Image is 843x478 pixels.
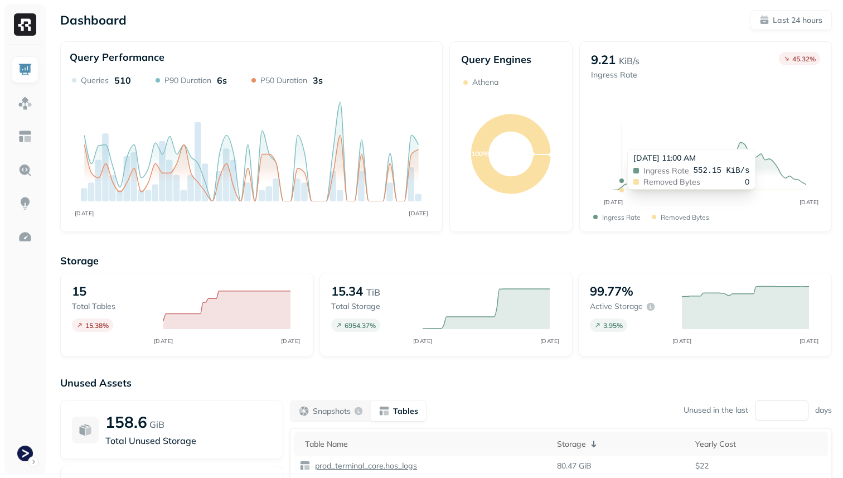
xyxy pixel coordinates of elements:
p: Query Performance [70,51,164,64]
span: Removed bytes [643,178,700,186]
p: 99.77% [590,283,633,299]
p: 3s [313,75,323,86]
p: 6s [217,75,227,86]
p: Unused in the last [684,405,748,416]
p: GiB [149,418,164,431]
a: prod_terminal_core.hos_logs [311,461,417,471]
p: Last 24 hours [773,15,822,26]
img: Query Explorer [18,163,32,177]
p: Active storage [590,301,643,312]
tspan: [DATE] [413,337,433,345]
p: 6954.37 % [345,321,376,330]
p: $22 [695,461,822,471]
p: P90 Duration [164,75,211,86]
img: Asset Explorer [18,129,32,144]
p: prod_terminal_core.hos_logs [313,461,417,471]
p: Unused Assets [60,376,832,389]
button: Last 24 hours [750,10,832,30]
tspan: [DATE] [799,337,818,345]
div: [DATE] 11:00 AM [633,153,750,163]
span: 552.15 KiB/s [694,167,750,175]
p: Dashboard [60,12,127,28]
p: Athena [472,77,498,88]
tspan: [DATE] [154,337,173,345]
tspan: [DATE] [799,199,818,206]
p: 15 [72,283,86,299]
tspan: [DATE] [672,337,691,345]
p: Removed bytes [661,213,709,221]
tspan: [DATE] [540,337,560,345]
text: 100% [471,149,489,158]
p: Ingress Rate [602,213,641,221]
p: Storage [60,254,832,267]
div: Storage [557,437,684,451]
p: TiB [366,286,380,299]
p: Tables [393,406,418,417]
p: 80.47 GiB [557,461,592,471]
img: Ryft [14,13,36,36]
p: Total storage [331,301,411,312]
p: Query Engines [461,53,561,66]
p: 158.6 [105,412,147,432]
img: Terminal [17,446,33,461]
p: 9.21 [591,52,616,67]
div: Table Name [305,439,546,450]
tspan: [DATE] [409,210,428,217]
p: Snapshots [313,406,351,417]
p: days [815,405,832,416]
span: Ingress Rate [643,167,689,175]
img: table [299,460,311,471]
p: Queries [81,75,109,86]
p: Total Unused Storage [105,434,272,447]
tspan: [DATE] [281,337,301,345]
p: Total tables [72,301,152,312]
img: Assets [18,96,32,110]
p: 45.32 % [792,55,816,63]
p: KiB/s [619,54,639,67]
img: Optimization [18,230,32,244]
div: Yearly Cost [695,439,822,450]
p: 15.34 [331,283,363,299]
div: 0 [643,178,750,186]
img: Insights [18,196,32,211]
img: Dashboard [18,62,32,77]
p: 3.95 % [603,321,623,330]
p: P50 Duration [260,75,307,86]
p: Ingress Rate [591,70,639,80]
p: 510 [114,75,131,86]
p: 15.38 % [85,321,109,330]
tspan: [DATE] [603,199,623,206]
tspan: [DATE] [75,210,94,217]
